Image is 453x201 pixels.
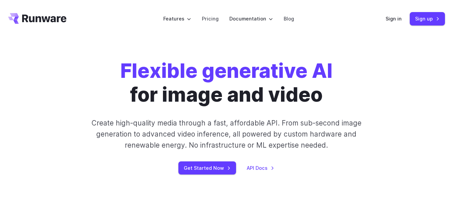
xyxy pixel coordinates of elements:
[386,15,402,22] a: Sign in
[229,15,273,22] label: Documentation
[178,161,236,174] a: Get Started Now
[8,13,66,24] a: Go to /
[284,15,294,22] a: Blog
[247,164,274,172] a: API Docs
[120,59,333,83] strong: Flexible generative AI
[202,15,219,22] a: Pricing
[163,15,191,22] label: Features
[87,117,366,151] p: Create high-quality media through a fast, affordable API. From sub-second image generation to adv...
[120,59,333,107] h1: for image and video
[410,12,445,25] a: Sign up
